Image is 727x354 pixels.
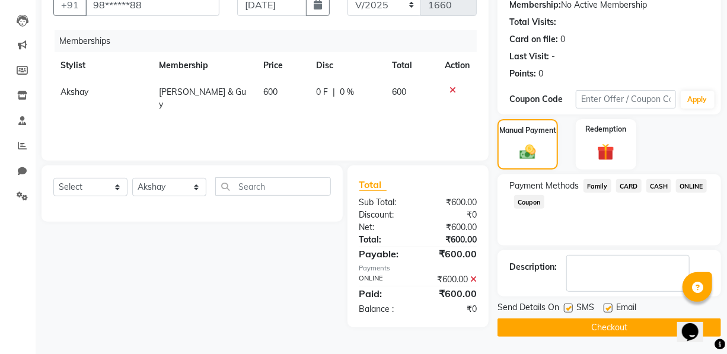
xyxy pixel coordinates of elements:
[340,86,354,98] span: 0 %
[53,52,152,79] th: Stylist
[418,247,486,261] div: ₹600.00
[256,52,309,79] th: Price
[499,125,556,136] label: Manual Payment
[681,91,715,109] button: Apply
[418,234,486,246] div: ₹600.00
[498,301,559,316] span: Send Details On
[515,143,540,161] img: _cash.svg
[418,286,486,301] div: ₹600.00
[418,303,486,315] div: ₹0
[509,261,557,273] div: Description:
[316,86,328,98] span: 0 F
[333,86,335,98] span: |
[263,87,278,97] span: 600
[677,307,715,342] iframe: chat widget
[576,90,676,109] input: Enter Offer / Coupon Code
[160,87,247,110] span: [PERSON_NAME] & Guy
[60,87,88,97] span: Akshay
[392,87,406,97] span: 600
[616,301,636,316] span: Email
[509,180,579,192] span: Payment Methods
[359,178,387,191] span: Total
[350,234,418,246] div: Total:
[350,286,418,301] div: Paid:
[509,50,549,63] div: Last Visit:
[385,52,438,79] th: Total
[509,93,576,106] div: Coupon Code
[350,247,418,261] div: Payable:
[583,179,611,193] span: Family
[350,196,418,209] div: Sub Total:
[576,301,594,316] span: SMS
[509,16,556,28] div: Total Visits:
[152,52,257,79] th: Membership
[538,68,543,80] div: 0
[350,303,418,315] div: Balance :
[509,33,558,46] div: Card on file:
[418,221,486,234] div: ₹600.00
[418,196,486,209] div: ₹600.00
[551,50,555,63] div: -
[359,263,477,273] div: Payments
[676,179,707,193] span: ONLINE
[350,209,418,221] div: Discount:
[592,142,619,162] img: _gift.svg
[438,52,477,79] th: Action
[509,68,536,80] div: Points:
[309,52,385,79] th: Disc
[585,124,626,135] label: Redemption
[560,33,565,46] div: 0
[350,273,418,286] div: ONLINE
[498,318,721,337] button: Checkout
[350,221,418,234] div: Net:
[616,179,642,193] span: CARD
[418,273,486,286] div: ₹600.00
[55,30,486,52] div: Memberships
[646,179,672,193] span: CASH
[514,195,544,209] span: Coupon
[418,209,486,221] div: ₹0
[215,177,331,196] input: Search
